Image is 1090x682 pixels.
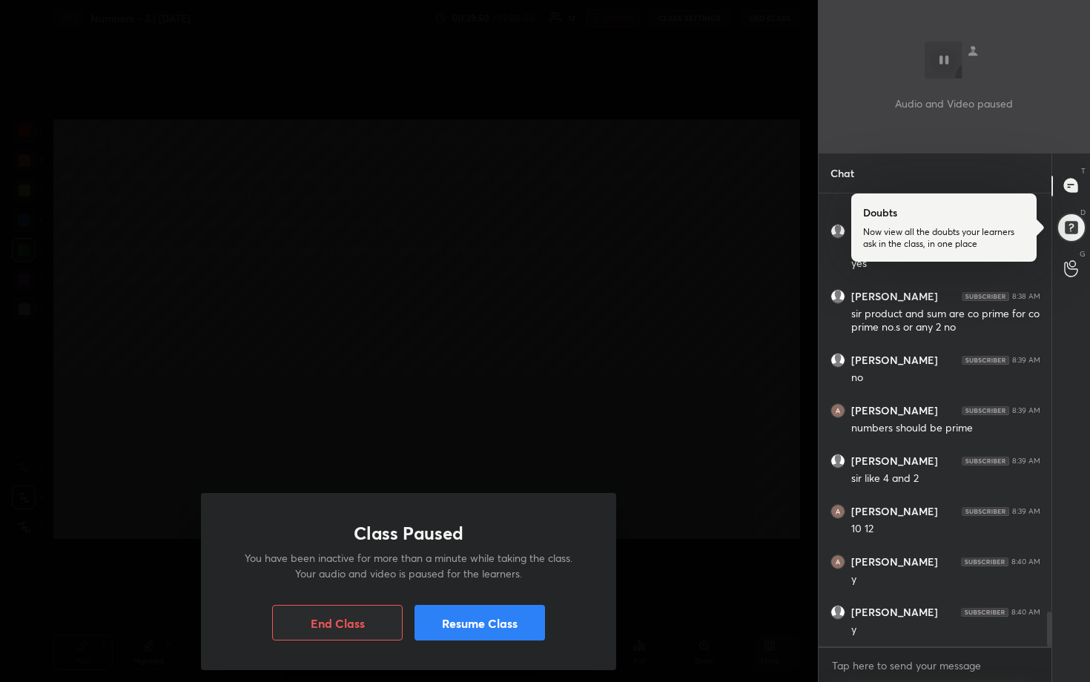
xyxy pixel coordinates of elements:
[831,505,845,518] img: thumbnail.jpg
[819,193,1052,646] div: grid
[831,290,845,303] img: default.png
[851,307,1040,335] div: sir product and sum are co prime for co prime no.s or any 2 no
[819,153,866,193] p: Chat
[851,572,1040,587] div: y
[962,457,1009,466] img: 4P8fHbbgJtejmAAAAAElFTkSuQmCC
[851,454,938,468] h6: [PERSON_NAME]
[1081,165,1086,176] p: T
[1012,292,1040,301] div: 8:38 AM
[851,421,1040,436] div: numbers should be prime
[851,623,1040,638] div: y
[962,292,1009,301] img: 4P8fHbbgJtejmAAAAAElFTkSuQmCC
[851,354,938,367] h6: [PERSON_NAME]
[1011,608,1040,617] div: 8:40 AM
[851,290,938,303] h6: [PERSON_NAME]
[1011,557,1040,566] div: 8:40 AM
[851,555,938,569] h6: [PERSON_NAME]
[272,605,403,640] button: End Class
[237,550,581,581] p: You have been inactive for more than a minute while taking the class. Your audio and video is pau...
[1012,406,1040,415] div: 8:39 AM
[851,606,938,619] h6: [PERSON_NAME]
[831,555,845,569] img: thumbnail.jpg
[851,242,1040,256] div: no
[851,371,1040,385] div: no
[831,225,845,238] img: default.png
[414,605,545,640] button: Resume Class
[831,606,845,619] img: default.png
[851,404,938,417] h6: [PERSON_NAME]
[1012,356,1040,365] div: 8:39 AM
[851,522,1040,537] div: 10 12
[962,356,1009,365] img: 4P8fHbbgJtejmAAAAAElFTkSuQmCC
[962,507,1009,516] img: 4P8fHbbgJtejmAAAAAElFTkSuQmCC
[1080,207,1086,218] p: D
[1080,248,1086,259] p: G
[851,256,1040,271] div: yes
[831,454,845,468] img: default.png
[831,404,845,417] img: thumbnail.jpg
[961,557,1008,566] img: 4P8fHbbgJtejmAAAAAElFTkSuQmCC
[962,406,1009,415] img: 4P8fHbbgJtejmAAAAAElFTkSuQmCC
[851,471,1040,486] div: sir like 4 and 2
[1012,457,1040,466] div: 8:39 AM
[961,608,1008,617] img: 4P8fHbbgJtejmAAAAAElFTkSuQmCC
[895,96,1013,111] p: Audio and Video paused
[851,191,1040,206] div: y
[1012,227,1040,236] div: 8:38 AM
[1012,507,1040,516] div: 8:39 AM
[354,523,463,544] h1: Class Paused
[851,505,938,518] h6: [PERSON_NAME]
[831,354,845,367] img: default.png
